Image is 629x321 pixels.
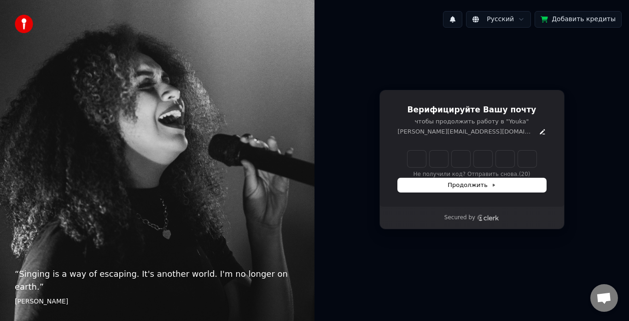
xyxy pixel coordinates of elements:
h1: Верифицируйте Вашу почту [398,105,546,116]
button: Edit [539,128,546,135]
input: Enter verification code [408,151,536,167]
span: Продолжить [448,181,496,189]
a: Clerk logo [477,215,499,221]
img: youka [15,15,33,33]
p: Secured by [444,214,475,222]
p: “ Singing is a way of escaping. It's another world. I'm no longer on earth. ” [15,268,300,293]
p: [PERSON_NAME][EMAIL_ADDRESS][DOMAIN_NAME] [398,128,535,136]
p: чтобы продолжить работу в "Youka" [398,117,546,126]
footer: [PERSON_NAME] [15,297,300,306]
button: Продолжить [398,178,546,192]
button: Добавить кредиты [535,11,622,28]
div: Відкритий чат [590,284,618,312]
